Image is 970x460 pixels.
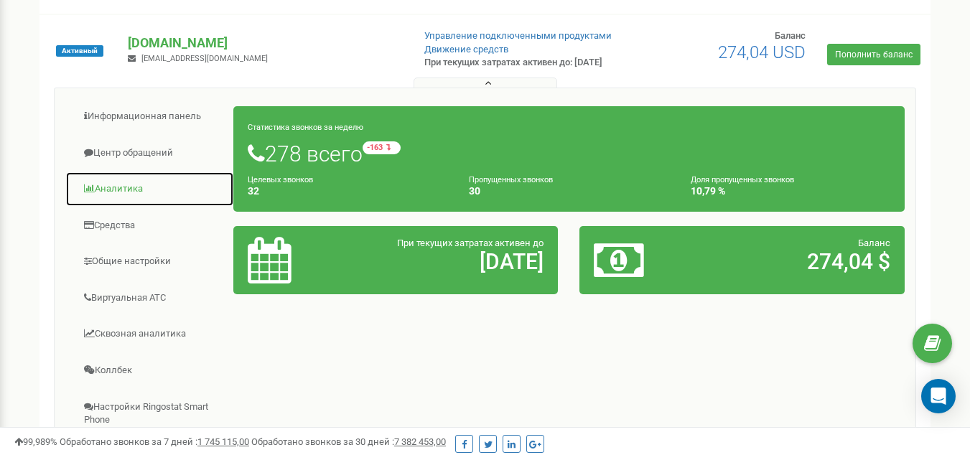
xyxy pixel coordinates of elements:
p: [DOMAIN_NAME] [128,34,401,52]
a: Коллбек [65,353,234,388]
small: Пропущенных звонков [469,175,553,184]
a: Пополнить баланс [827,44,920,65]
a: Средства [65,208,234,243]
u: 1 745 115,00 [197,436,249,447]
h2: 274,04 $ [700,250,890,273]
span: 274,04 USD [718,42,806,62]
span: Обработано звонков за 30 дней : [251,436,446,447]
small: -163 [363,141,401,154]
p: При текущих затратах активен до: [DATE] [424,56,624,70]
a: Информационная панель [65,99,234,134]
h2: [DATE] [353,250,544,273]
a: Центр обращений [65,136,234,171]
a: Настройки Ringostat Smart Phone [65,390,234,438]
small: Целевых звонков [248,175,313,184]
small: Доля пропущенных звонков [691,175,794,184]
a: Виртуальная АТС [65,281,234,316]
div: Open Intercom Messenger [921,379,956,413]
span: Активный [56,45,103,57]
h1: 278 всего [248,141,890,166]
a: Движение средств [424,44,508,55]
a: Общие настройки [65,244,234,279]
span: Баланс [775,30,806,41]
h4: 32 [248,186,447,197]
a: Управление подключенными продуктами [424,30,612,41]
span: [EMAIL_ADDRESS][DOMAIN_NAME] [141,54,268,63]
h4: 10,79 % [691,186,890,197]
span: Баланс [858,238,890,248]
u: 7 382 453,00 [394,436,446,447]
a: Сквозная аналитика [65,316,234,352]
span: Обработано звонков за 7 дней : [60,436,249,447]
small: Статистика звонков за неделю [248,123,363,132]
h4: 30 [469,186,668,197]
span: 99,989% [14,436,57,447]
a: Аналитика [65,172,234,207]
span: При текущих затратах активен до [397,238,544,248]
